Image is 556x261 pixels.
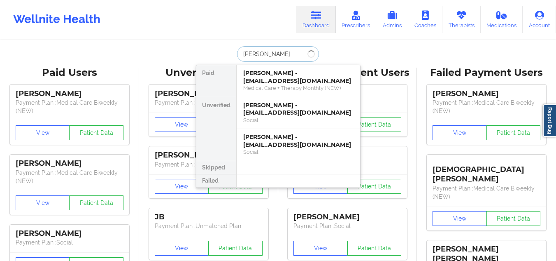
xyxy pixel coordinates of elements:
button: Patient Data [208,241,263,256]
div: Unverified Users [145,66,272,79]
a: Admins [376,6,408,33]
button: View [155,241,209,256]
button: View [293,241,348,256]
button: Patient Data [347,179,402,194]
div: [PERSON_NAME] [16,229,123,238]
div: Medical Care + Therapy Monthly (NEW) [243,85,354,92]
button: View [433,125,487,140]
p: Payment Plan : Social [293,222,401,230]
div: Failed Payment Users [423,66,550,79]
div: Social [243,117,354,124]
div: [PERSON_NAME] - [EMAIL_ADDRESS][DOMAIN_NAME] [243,69,354,85]
p: Payment Plan : Unmatched Plan [155,222,263,230]
button: Patient Data [347,117,402,132]
div: [DEMOGRAPHIC_DATA][PERSON_NAME] [433,159,540,184]
button: Patient Data [69,125,123,140]
button: Patient Data [486,211,541,226]
div: [PERSON_NAME] [155,89,263,99]
a: Dashboard [296,6,336,33]
div: [PERSON_NAME] - [EMAIL_ADDRESS][DOMAIN_NAME] [243,133,354,148]
button: View [16,195,70,210]
p: Payment Plan : Unmatched Plan [155,99,263,107]
div: [PERSON_NAME] - [EMAIL_ADDRESS][DOMAIN_NAME] [243,101,354,117]
button: Patient Data [347,241,402,256]
div: [PERSON_NAME] [16,89,123,99]
p: Payment Plan : Medical Care Biweekly (NEW) [433,99,540,115]
div: Social [243,148,354,155]
button: View [433,211,487,226]
a: Coaches [408,6,442,33]
p: Payment Plan : Medical Care Biweekly (NEW) [16,169,123,185]
div: [PERSON_NAME] [155,150,263,160]
div: Unverified [196,97,236,161]
p: Payment Plan : Unmatched Plan [155,160,263,169]
button: View [155,117,209,132]
div: JB [155,212,263,222]
a: Account [523,6,556,33]
button: Patient Data [69,195,123,210]
a: Report Bug [543,104,556,137]
div: Failed [196,174,236,188]
div: [PERSON_NAME] [293,212,401,222]
p: Payment Plan : Social [16,238,123,247]
div: [PERSON_NAME] [433,89,540,99]
div: [PERSON_NAME] [16,159,123,168]
a: Medications [481,6,523,33]
button: Patient Data [486,125,541,140]
div: Skipped [196,161,236,174]
div: Paid Users [6,66,133,79]
button: View [16,125,70,140]
p: Payment Plan : Medical Care Biweekly (NEW) [16,99,123,115]
a: Prescribers [336,6,377,33]
div: Paid [196,65,236,97]
a: Therapists [442,6,481,33]
button: View [155,179,209,194]
p: Payment Plan : Medical Care Biweekly (NEW) [433,184,540,201]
